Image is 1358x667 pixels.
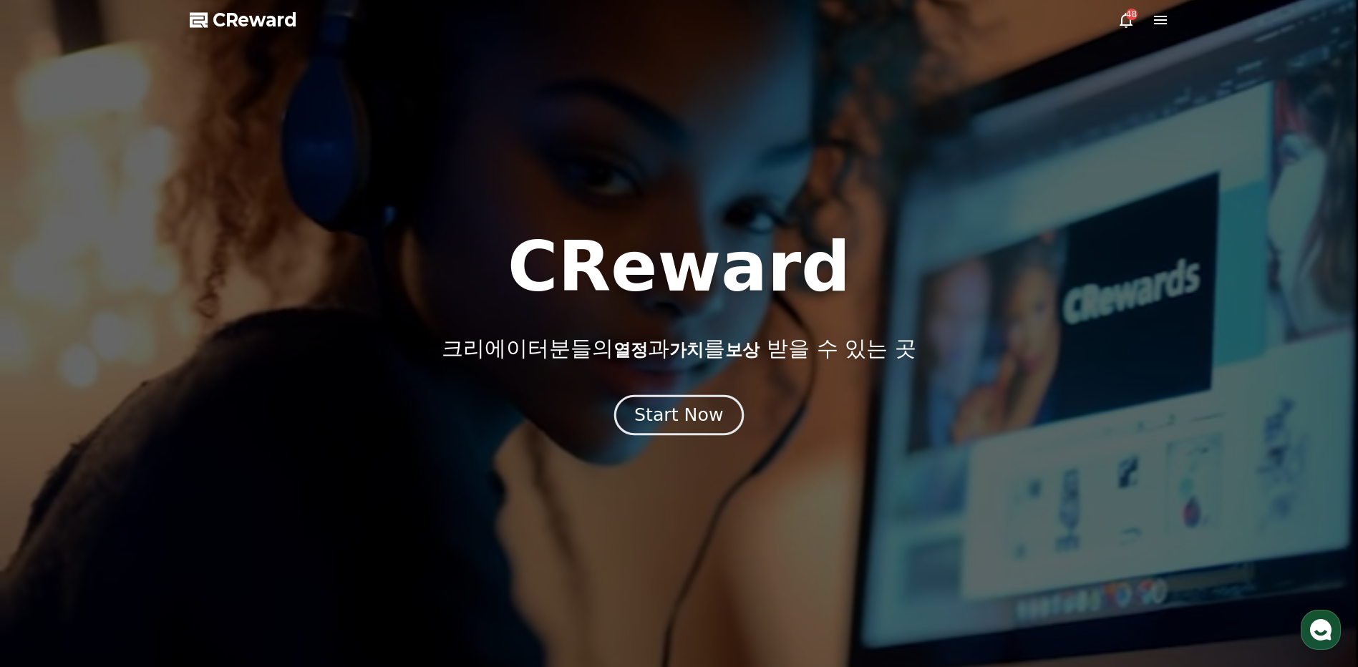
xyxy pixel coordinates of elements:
a: 대화 [94,454,185,490]
div: 48 [1126,9,1138,20]
h1: CReward [508,233,850,301]
div: Start Now [634,403,723,427]
a: 홈 [4,454,94,490]
a: 48 [1117,11,1135,29]
span: 홈 [45,475,54,487]
p: 크리에이터분들의 과 를 받을 수 있는 곳 [442,336,916,361]
a: 설정 [185,454,275,490]
span: 열정 [613,340,648,360]
button: Start Now [614,395,744,436]
span: 대화 [131,476,148,487]
span: 설정 [221,475,238,487]
a: Start Now [617,410,741,424]
a: CReward [190,9,297,31]
span: CReward [213,9,297,31]
span: 보상 [725,340,760,360]
span: 가치 [669,340,704,360]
